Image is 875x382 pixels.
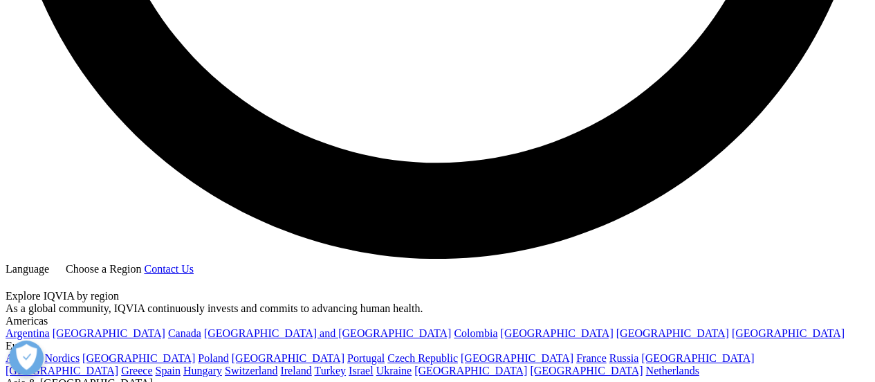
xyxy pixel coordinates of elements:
[6,302,869,315] div: As a global community, IQVIA continuously invests and commits to advancing human health.
[461,352,573,364] a: [GEOGRAPHIC_DATA]
[144,263,194,275] a: Contact Us
[500,327,613,339] a: [GEOGRAPHIC_DATA]
[44,352,80,364] a: Nordics
[6,327,50,339] a: Argentina
[414,365,527,376] a: [GEOGRAPHIC_DATA]
[6,315,869,327] div: Americas
[6,365,118,376] a: [GEOGRAPHIC_DATA]
[155,365,180,376] a: Spain
[349,365,374,376] a: Israel
[314,365,346,376] a: Turkey
[6,340,869,352] div: Europe
[732,327,845,339] a: [GEOGRAPHIC_DATA]
[53,327,165,339] a: [GEOGRAPHIC_DATA]
[645,365,699,376] a: Netherlands
[121,365,152,376] a: Greece
[530,365,643,376] a: [GEOGRAPHIC_DATA]
[66,263,141,275] span: Choose a Region
[6,263,49,275] span: Language
[576,352,607,364] a: France
[183,365,222,376] a: Hungary
[454,327,497,339] a: Colombia
[376,365,412,376] a: Ukraine
[82,352,195,364] a: [GEOGRAPHIC_DATA]
[198,352,228,364] a: Poland
[232,352,344,364] a: [GEOGRAPHIC_DATA]
[9,340,44,375] button: 優先設定センターを開く
[225,365,277,376] a: Switzerland
[6,290,869,302] div: Explore IQVIA by region
[347,352,385,364] a: Portugal
[168,327,201,339] a: Canada
[641,352,754,364] a: [GEOGRAPHIC_DATA]
[609,352,639,364] a: Russia
[204,327,451,339] a: [GEOGRAPHIC_DATA] and [GEOGRAPHIC_DATA]
[280,365,311,376] a: Ireland
[6,352,42,364] a: Adriatic
[616,327,729,339] a: [GEOGRAPHIC_DATA]
[387,352,458,364] a: Czech Republic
